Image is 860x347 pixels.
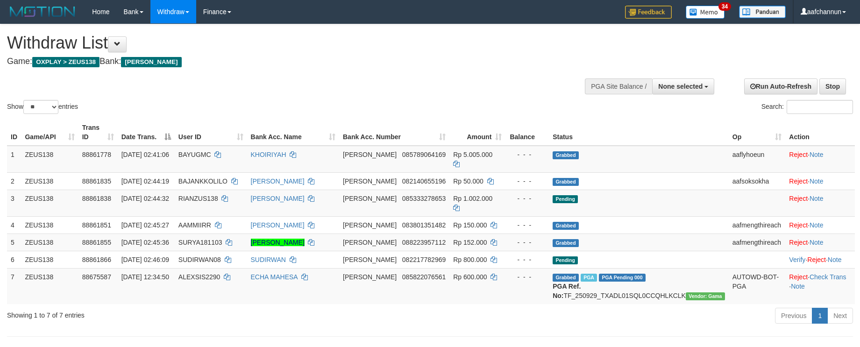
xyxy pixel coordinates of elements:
[553,256,578,264] span: Pending
[251,151,286,158] a: KHOIRIYAH
[82,177,111,185] span: 88861835
[7,57,564,66] h4: Game: Bank:
[121,57,181,67] span: [PERSON_NAME]
[787,100,853,114] input: Search:
[505,119,549,146] th: Balance
[785,251,855,268] td: · ·
[453,177,483,185] span: Rp 50.000
[343,151,397,158] span: [PERSON_NAME]
[509,272,545,282] div: - - -
[828,256,842,263] a: Note
[251,256,286,263] a: SUDIRWAN
[553,274,579,282] span: Grabbed
[118,119,175,146] th: Date Trans.: activate to sort column descending
[121,273,169,281] span: [DATE] 12:34:50
[343,256,397,263] span: [PERSON_NAME]
[178,195,218,202] span: RIANZUS138
[21,251,78,268] td: ZEUS138
[32,57,100,67] span: OXPLAY > ZEUS138
[402,239,446,246] span: Copy 088223957112 to clipboard
[402,273,446,281] span: Copy 085822076561 to clipboard
[121,256,169,263] span: [DATE] 02:46:09
[509,177,545,186] div: - - -
[686,292,725,300] span: Vendor URL: https://trx31.1velocity.biz
[789,273,808,281] a: Reject
[251,239,305,246] a: [PERSON_NAME]
[785,119,855,146] th: Action
[827,308,853,324] a: Next
[402,256,446,263] span: Copy 082217782969 to clipboard
[251,195,305,202] a: [PERSON_NAME]
[785,216,855,234] td: ·
[807,256,826,263] a: Reject
[7,234,21,251] td: 5
[791,283,805,290] a: Note
[21,268,78,304] td: ZEUS138
[178,151,211,158] span: BAYUGMC
[553,178,579,186] span: Grabbed
[785,146,855,173] td: ·
[810,273,846,281] a: Check Trans
[789,195,808,202] a: Reject
[789,177,808,185] a: Reject
[509,150,545,159] div: - - -
[121,239,169,246] span: [DATE] 02:45:36
[343,195,397,202] span: [PERSON_NAME]
[402,151,446,158] span: Copy 085789064169 to clipboard
[739,6,786,18] img: panduan.png
[810,195,824,202] a: Note
[785,234,855,251] td: ·
[7,34,564,52] h1: Withdraw List
[509,194,545,203] div: - - -
[789,151,808,158] a: Reject
[7,100,78,114] label: Show entries
[729,234,786,251] td: aafmengthireach
[402,177,446,185] span: Copy 082140655196 to clipboard
[7,251,21,268] td: 6
[810,151,824,158] a: Note
[553,222,579,230] span: Grabbed
[21,234,78,251] td: ZEUS138
[718,2,731,11] span: 34
[343,221,397,229] span: [PERSON_NAME]
[789,221,808,229] a: Reject
[251,273,298,281] a: ECHA MAHESA
[686,6,725,19] img: Button%20Memo.svg
[82,151,111,158] span: 88861778
[581,274,597,282] span: Marked by aafpengsreynich
[7,172,21,190] td: 2
[549,119,729,146] th: Status
[553,283,581,299] b: PGA Ref. No:
[343,273,397,281] span: [PERSON_NAME]
[402,221,446,229] span: Copy 083801351482 to clipboard
[744,78,817,94] a: Run Auto-Refresh
[810,221,824,229] a: Note
[82,256,111,263] span: 88861866
[509,238,545,247] div: - - -
[453,239,487,246] span: Rp 152.000
[449,119,505,146] th: Amount: activate to sort column ascending
[729,172,786,190] td: aafsoksokha
[21,216,78,234] td: ZEUS138
[810,177,824,185] a: Note
[7,268,21,304] td: 7
[509,255,545,264] div: - - -
[553,151,579,159] span: Grabbed
[178,221,211,229] span: AAMMIIRR
[729,119,786,146] th: Op: activate to sort column ascending
[23,100,58,114] select: Showentries
[761,100,853,114] label: Search:
[785,268,855,304] td: · ·
[21,190,78,216] td: ZEUS138
[453,195,492,202] span: Rp 1.002.000
[121,151,169,158] span: [DATE] 02:41:06
[785,190,855,216] td: ·
[82,221,111,229] span: 88861851
[658,83,703,90] span: None selected
[812,308,828,324] a: 1
[178,256,221,263] span: SUDIRWAN08
[7,119,21,146] th: ID
[729,216,786,234] td: aafmengthireach
[585,78,652,94] div: PGA Site Balance /
[178,273,220,281] span: ALEXSIS2290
